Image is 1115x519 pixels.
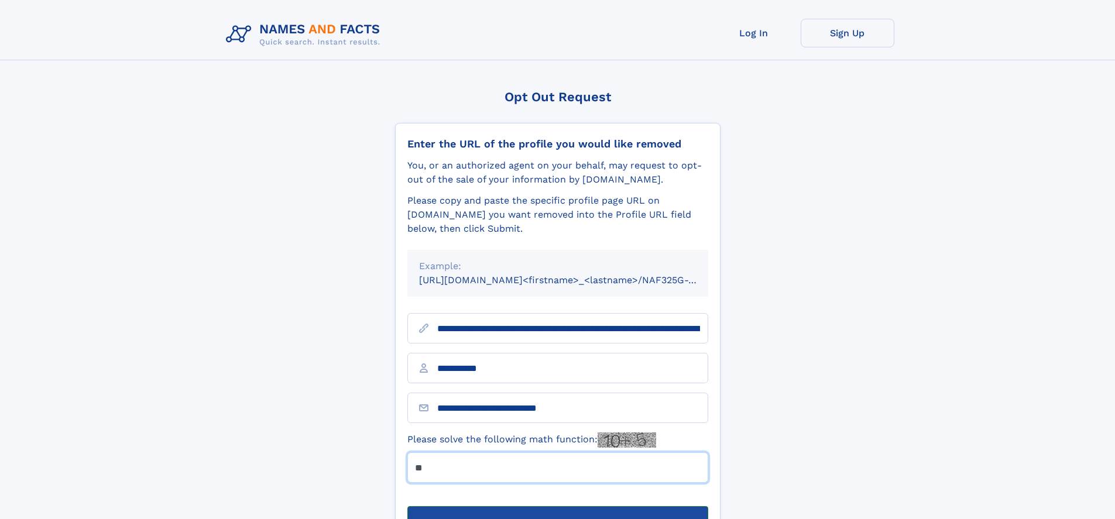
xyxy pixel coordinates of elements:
[221,19,390,50] img: Logo Names and Facts
[407,432,656,448] label: Please solve the following math function:
[395,90,721,104] div: Opt Out Request
[801,19,894,47] a: Sign Up
[407,138,708,150] div: Enter the URL of the profile you would like removed
[419,259,697,273] div: Example:
[419,274,730,286] small: [URL][DOMAIN_NAME]<firstname>_<lastname>/NAF325G-xxxxxxxx
[707,19,801,47] a: Log In
[407,194,708,236] div: Please copy and paste the specific profile page URL on [DOMAIN_NAME] you want removed into the Pr...
[407,159,708,187] div: You, or an authorized agent on your behalf, may request to opt-out of the sale of your informatio...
